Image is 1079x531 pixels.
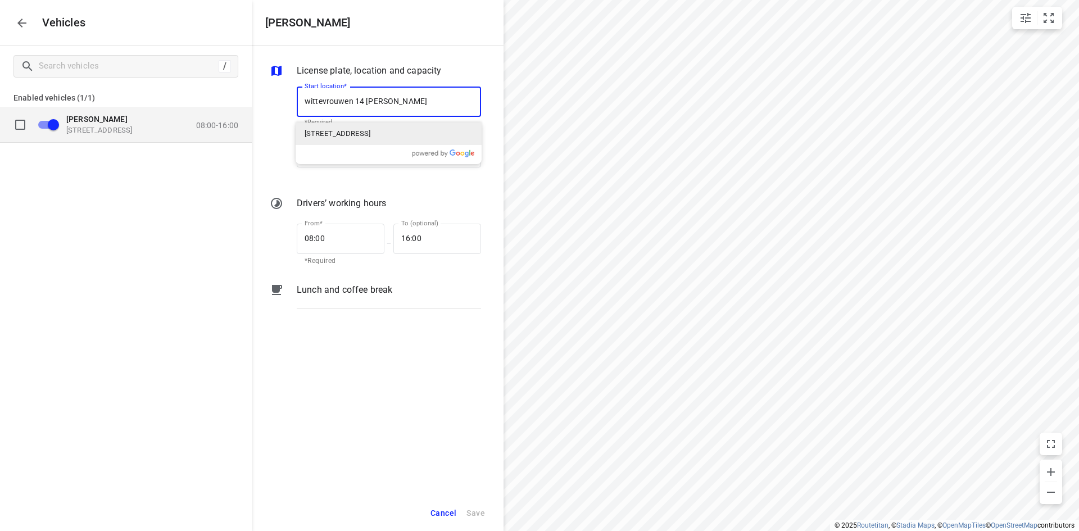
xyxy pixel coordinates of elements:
[265,16,350,29] h5: [PERSON_NAME]
[305,256,377,267] p: *Required
[942,521,986,529] a: OpenMapTiles
[412,149,475,157] img: Powered by Google
[1014,7,1037,29] button: Map settings
[1012,7,1062,29] div: small contained button group
[66,114,128,123] span: [PERSON_NAME]
[270,197,481,212] div: Drivers’ working hours
[991,521,1037,529] a: OpenStreetMap
[297,283,392,297] p: Lunch and coffee break
[196,120,238,129] p: 08:00-16:00
[33,16,86,29] p: Vehicles
[896,521,935,529] a: Stadia Maps
[219,60,231,72] div: /
[857,521,888,529] a: Routetitan
[425,502,461,525] button: Cancel
[31,114,60,135] span: Disable
[270,64,481,80] div: License plate, location and capacity
[270,283,481,317] div: Lunch and coffee break
[1037,7,1060,29] button: Fit zoom
[835,521,1075,529] li: © 2025 , © , © © contributors
[384,239,393,248] p: —
[66,125,179,134] p: [STREET_ADDRESS]
[430,506,456,520] span: Cancel
[297,197,386,210] p: Drivers’ working hours
[297,64,441,78] p: License plate, location and capacity
[39,57,219,75] input: Search vehicles
[305,128,370,139] p: [STREET_ADDRESS]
